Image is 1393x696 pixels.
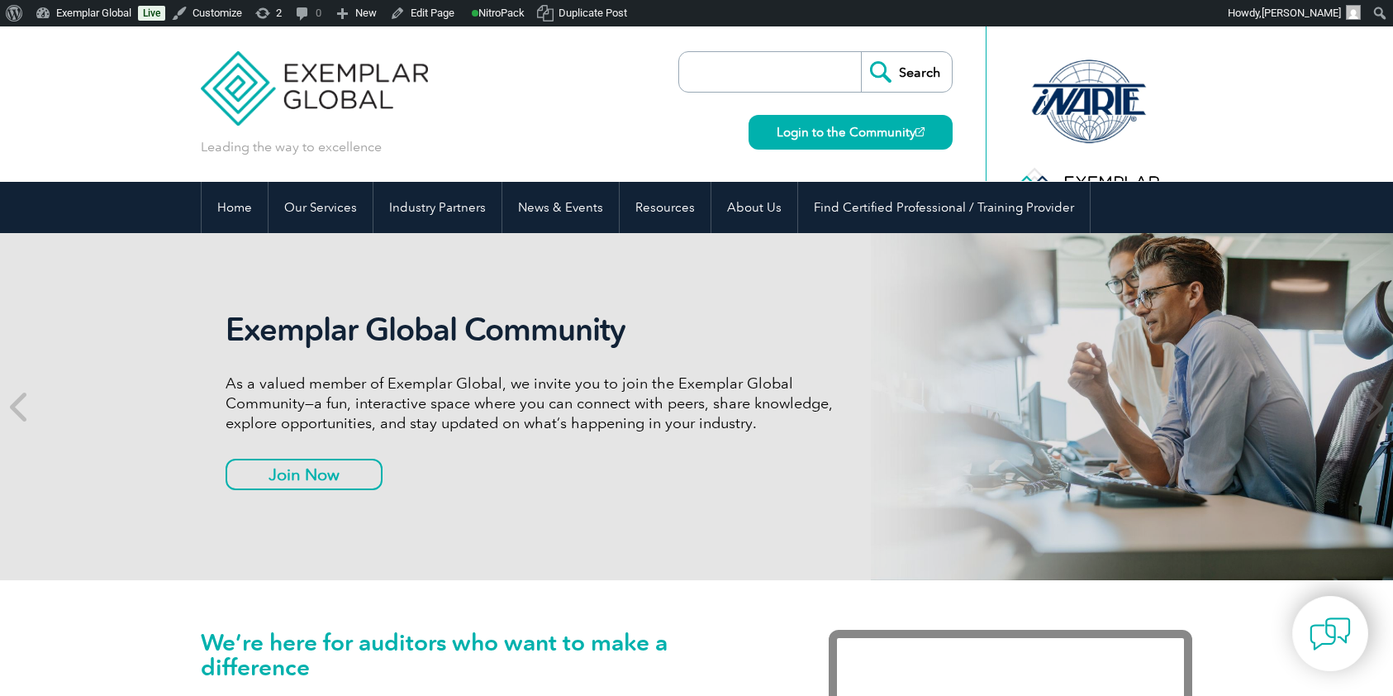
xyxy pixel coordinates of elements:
[711,182,797,233] a: About Us
[1310,613,1351,655] img: contact-chat.png
[620,182,711,233] a: Resources
[226,311,845,349] h2: Exemplar Global Community
[269,182,373,233] a: Our Services
[861,52,952,92] input: Search
[202,182,268,233] a: Home
[749,115,953,150] a: Login to the Community
[1262,7,1341,19] span: [PERSON_NAME]
[201,26,428,126] img: Exemplar Global
[798,182,1090,233] a: Find Certified Professional / Training Provider
[915,127,925,136] img: open_square.png
[226,374,845,433] p: As a valued member of Exemplar Global, we invite you to join the Exemplar Global Community—a fun,...
[201,630,779,679] h1: We’re here for auditors who want to make a difference
[201,138,382,156] p: Leading the way to excellence
[502,182,619,233] a: News & Events
[373,182,502,233] a: Industry Partners
[138,6,165,21] a: Live
[226,459,383,490] a: Join Now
